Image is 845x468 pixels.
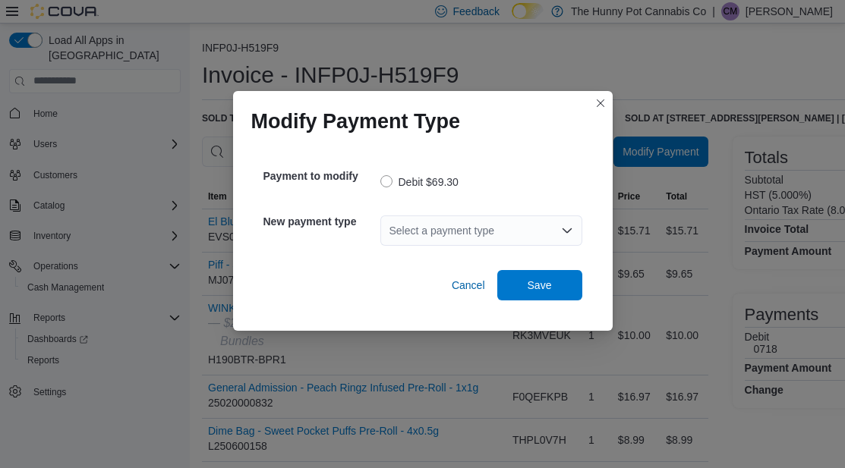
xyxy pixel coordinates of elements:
input: Accessible screen reader label [389,221,391,240]
button: Cancel [446,270,491,300]
h5: Payment to modify [263,161,377,191]
h1: Modify Payment Type [251,109,461,133]
label: Debit $69.30 [380,173,459,191]
h5: New payment type [263,206,377,237]
button: Open list of options [561,225,573,237]
span: Save [528,278,552,293]
span: Cancel [452,278,485,293]
button: Closes this modal window [591,94,610,112]
button: Save [497,270,582,300]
